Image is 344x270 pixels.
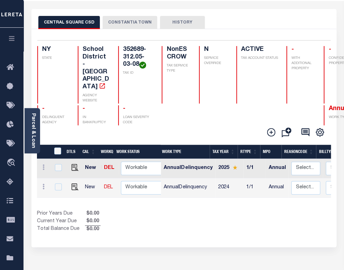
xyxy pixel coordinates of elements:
button: CENTRAL SQUARE CSD [38,16,100,29]
th: RType: activate to sort column ascending [238,145,260,159]
th: Tax Year: activate to sort column ascending [210,145,238,159]
p: IN BANKRUPTCY [83,115,110,125]
p: DELINQUENT AGENCY [42,115,69,125]
button: HISTORY [160,16,205,29]
h4: N [204,46,228,54]
a: Parcel & Loan [31,113,36,148]
td: New [82,178,101,198]
p: TAX ACCOUNT STATUS [241,56,278,61]
span: - [42,106,45,112]
p: LOAN SEVERITY CODE [123,115,154,125]
th: BillType: activate to sort column ascending [316,145,343,159]
td: 2025 [215,159,243,178]
h4: 352689-312.05-03-08 [123,46,154,69]
span: - [328,46,331,53]
th: DTLS [64,145,80,159]
h4: ACTIVE [241,46,278,54]
p: STATE [42,56,69,61]
span: - [83,106,85,112]
td: Annual [266,159,288,178]
td: AnnualDelinquency [161,159,215,178]
a: DEL [104,185,113,190]
p: WITH ADDITIONAL PROPERTY [291,56,315,71]
th: &nbsp; [50,145,64,159]
h4: NY [42,46,69,54]
th: WorkQ [98,145,114,159]
i: travel_explore [7,159,18,168]
span: - [291,46,294,53]
span: $0.00 [85,218,101,225]
p: SERVICE OVERRIDE [204,56,228,66]
th: &nbsp;&nbsp;&nbsp;&nbsp;&nbsp;&nbsp;&nbsp;&nbsp;&nbsp;&nbsp; [37,145,50,159]
td: Prior Years Due [37,210,85,218]
th: Work Type [159,145,210,159]
span: $0.00 [85,226,101,233]
img: Star.svg [232,165,237,170]
td: Annual [266,178,288,198]
td: AnnualDelinquency [161,178,215,198]
th: Work Status [114,145,161,159]
td: New [82,159,101,178]
p: AGENCY WEBSITE [83,93,110,103]
td: 2024 [215,178,243,198]
span: - [123,106,125,112]
p: TAX ID [123,71,154,76]
h4: NonESCROW [166,46,191,61]
a: DEL [104,165,114,170]
p: TAX SERVICE TYPE [166,63,191,74]
th: ReasonCode: activate to sort column ascending [281,145,316,159]
th: CAL: activate to sort column ascending [80,145,98,159]
span: $0.00 [85,210,101,218]
th: MPO [260,145,281,159]
button: CONSTANTIA TOWN [103,16,157,29]
h4: School District - [GEOGRAPHIC_DATA] [83,46,110,91]
td: 1/1 [243,178,266,198]
td: 1/1 [243,159,266,178]
td: Current Year Due [37,218,85,225]
td: Total Balance Due [37,225,85,233]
